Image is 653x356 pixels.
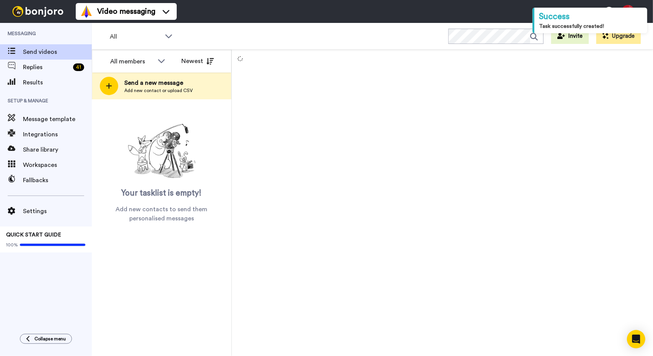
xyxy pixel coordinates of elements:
span: Your tasklist is empty! [122,188,202,199]
span: Fallbacks [23,176,92,185]
span: QUICK START GUIDE [6,232,61,238]
span: Add new contact or upload CSV [124,87,193,94]
span: Replies [23,63,70,72]
div: All members [110,57,154,66]
span: Send a new message [124,78,193,87]
span: Share library [23,145,92,154]
div: 41 [73,63,84,71]
span: Send videos [23,47,92,57]
span: Workspaces [23,160,92,170]
span: Collapse menu [34,336,66,342]
span: Message template [23,115,92,124]
span: 100% [6,242,18,248]
div: Success [539,11,643,23]
span: Integrations [23,130,92,139]
button: Upgrade [596,29,641,44]
span: Results [23,78,92,87]
img: ready-set-action.png [124,121,200,182]
img: vm-color.svg [80,5,93,18]
span: Add new contacts to send them personalised messages [103,205,220,223]
div: Open Intercom Messenger [627,330,645,348]
div: Task successfully created! [539,23,643,30]
button: Invite [551,29,589,44]
button: Collapse menu [20,334,72,344]
button: Newest [176,53,220,69]
img: bj-logo-header-white.svg [9,6,67,17]
span: Settings [23,207,92,216]
span: Video messaging [97,6,155,17]
span: All [110,32,161,41]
